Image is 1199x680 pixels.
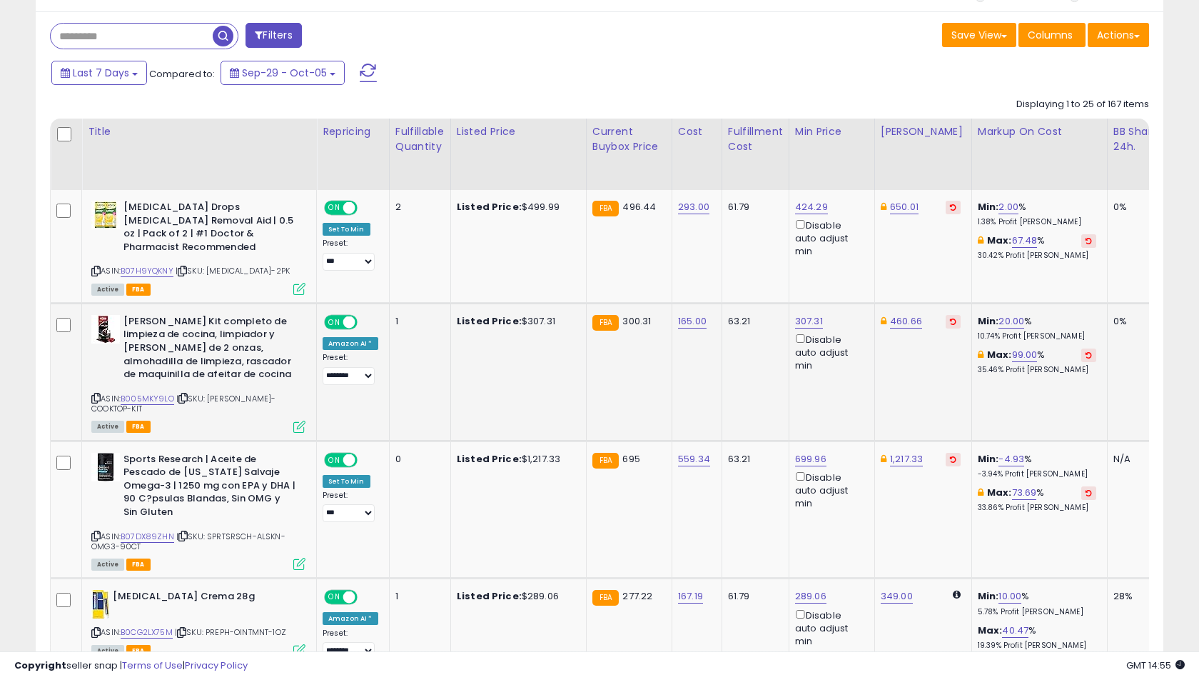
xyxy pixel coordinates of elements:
[978,590,1096,616] div: %
[987,348,1012,361] b: Max:
[978,201,1096,227] div: %
[1126,659,1185,672] span: 2025-10-13 14:55 GMT
[395,590,440,603] div: 1
[795,124,869,139] div: Min Price
[795,607,864,648] div: Disable auto adjust min
[323,491,378,523] div: Preset:
[978,200,999,214] b: Min:
[592,201,619,216] small: FBA
[998,314,1024,329] a: 20.00
[728,453,778,466] div: 63.21
[323,124,383,139] div: Repricing
[91,559,124,571] span: All listings currently available for purchase on Amazon
[355,454,378,466] span: OFF
[176,265,290,276] span: | SKU: [MEDICAL_DATA]-2PK
[678,124,716,139] div: Cost
[122,659,183,672] a: Terms of Use
[978,503,1096,513] p: 33.86% Profit [PERSON_NAME]
[395,201,440,214] div: 2
[1002,624,1028,638] a: 40.47
[592,453,619,469] small: FBA
[1016,98,1149,111] div: Displaying 1 to 25 of 167 items
[998,452,1024,466] a: -4.93
[123,201,297,257] b: [MEDICAL_DATA] Drops [MEDICAL_DATA] Removal Aid | 0.5 oz | Pack of 2 | #1 Doctor & Pharmacist Rec...
[242,66,327,80] span: Sep-29 - Oct-05
[978,331,1096,341] p: 10.74% Profit [PERSON_NAME]
[978,124,1101,139] div: Markup on Cost
[325,316,343,328] span: ON
[325,591,343,604] span: ON
[246,23,301,48] button: Filters
[592,590,619,606] small: FBA
[622,452,639,466] span: 695
[978,251,1096,261] p: 30.42% Profit [PERSON_NAME]
[592,124,666,154] div: Current Buybox Price
[1088,23,1149,47] button: Actions
[1113,315,1160,328] div: 0%
[91,590,305,655] div: ASIN:
[890,200,919,214] a: 650.01
[73,66,129,80] span: Last 7 Days
[91,531,285,552] span: | SKU: SPRTSRSCH-ALSKN-OMG3-90CT
[978,365,1096,375] p: 35.46% Profit [PERSON_NAME]
[51,61,147,85] button: Last 7 Days
[91,421,124,433] span: All listings currently available for purchase on Amazon
[795,217,864,258] div: Disable auto adjust min
[592,315,619,331] small: FBA
[978,234,1096,261] div: %
[457,589,522,603] b: Listed Price:
[323,629,378,661] div: Preset:
[1113,453,1160,466] div: N/A
[323,223,370,236] div: Set To Min
[795,331,864,372] div: Disable auto adjust min
[457,315,575,328] div: $307.31
[978,236,983,245] i: This overrides the store level max markup for this listing
[123,315,297,385] b: [PERSON_NAME] Kit completo de limpieza de cocina, limpiador y [PERSON_NAME] de 2 onzas, almohadil...
[395,315,440,328] div: 1
[978,624,1003,637] b: Max:
[1113,124,1165,154] div: BB Share 24h.
[121,626,173,639] a: B0CG2LX75M
[890,314,922,329] a: 460.66
[978,607,1096,617] p: 5.78% Profit [PERSON_NAME]
[1012,234,1038,248] a: 67.48
[728,124,783,154] div: Fulfillment Cost
[1012,486,1037,500] a: 73.69
[622,314,651,328] span: 300.31
[622,200,656,214] span: 496.44
[978,486,1096,513] div: %
[91,201,120,229] img: 514yYEIXxEL._SL40_.jpg
[978,314,999,328] b: Min:
[678,589,703,604] a: 167.19
[728,201,778,214] div: 61.79
[622,589,652,603] span: 277.22
[91,453,305,569] div: ASIN:
[126,284,151,296] span: FBA
[998,589,1021,604] a: 10.00
[323,612,378,625] div: Amazon AI *
[185,659,248,672] a: Privacy Policy
[457,314,522,328] b: Listed Price:
[795,452,826,466] a: 699.96
[355,591,378,604] span: OFF
[126,559,151,571] span: FBA
[323,475,370,488] div: Set To Min
[978,217,1096,227] p: 1.38% Profit [PERSON_NAME]
[881,124,966,139] div: [PERSON_NAME]
[175,626,286,638] span: | SKU: PREPH-OINTMNT-1OZ
[890,452,923,466] a: 1,217.33
[91,393,275,414] span: | SKU: [PERSON_NAME]-COOKTOP-KIT
[978,469,1096,479] p: -3.94% Profit [PERSON_NAME]
[91,453,120,481] img: 41jImYlR69L._SL40_.jpg
[678,200,709,214] a: 293.00
[795,469,864,510] div: Disable auto adjust min
[14,659,66,672] strong: Copyright
[795,589,826,604] a: 289.06
[881,589,913,604] a: 349.00
[325,454,343,466] span: ON
[121,531,174,543] a: B07DX89ZHN
[323,337,378,350] div: Amazon AI *
[88,124,310,139] div: Title
[121,265,173,277] a: B07H9YQKNY
[149,67,215,81] span: Compared to:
